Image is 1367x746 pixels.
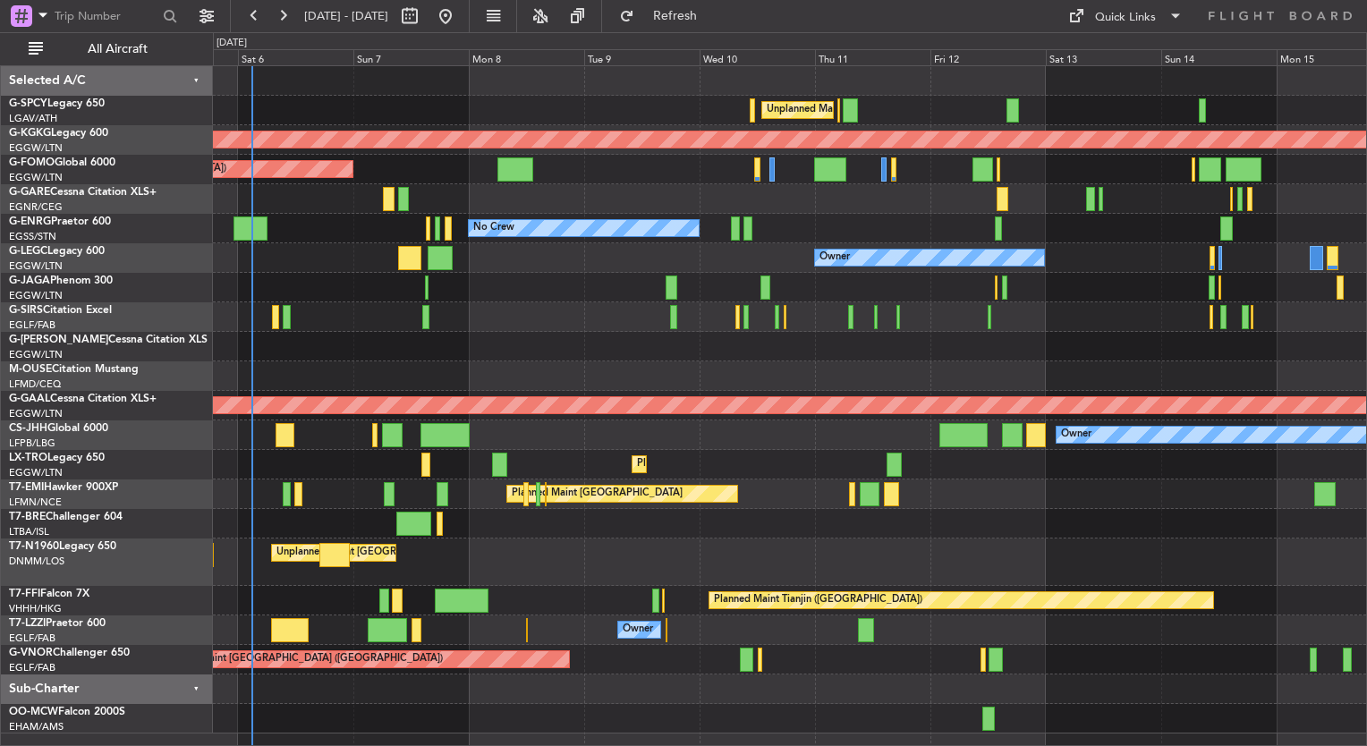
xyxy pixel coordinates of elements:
[9,589,40,599] span: T7-FFI
[9,276,50,286] span: G-JAGA
[700,49,815,65] div: Wed 10
[9,98,105,109] a: G-SPCYLegacy 650
[9,648,130,658] a: G-VNORChallenger 650
[217,36,247,51] div: [DATE]
[819,244,850,271] div: Owner
[9,289,63,302] a: EGGW/LTN
[9,348,63,361] a: EGGW/LTN
[1046,49,1161,65] div: Sat 13
[9,589,89,599] a: T7-FFIFalcon 7X
[9,618,46,629] span: T7-LZZI
[9,394,50,404] span: G-GAAL
[9,707,58,717] span: OO-MCW
[238,49,353,65] div: Sat 6
[161,646,443,673] div: Planned Maint [GEOGRAPHIC_DATA] ([GEOGRAPHIC_DATA])
[767,97,1057,123] div: Unplanned Maint [GEOGRAPHIC_DATA] ([PERSON_NAME] Intl)
[9,246,47,257] span: G-LEGC
[714,587,922,614] div: Planned Maint Tianjin ([GEOGRAPHIC_DATA])
[9,496,62,509] a: LFMN/NCE
[9,437,55,450] a: LFPB/LBG
[611,2,718,30] button: Refresh
[9,112,57,125] a: LGAV/ATH
[9,187,50,198] span: G-GARE
[9,555,64,568] a: DNMM/LOS
[9,276,113,286] a: G-JAGAPhenom 300
[1059,2,1192,30] button: Quick Links
[9,512,123,522] a: T7-BREChallenger 604
[9,128,108,139] a: G-KGKGLegacy 600
[1061,421,1091,448] div: Owner
[9,453,105,463] a: LX-TROLegacy 650
[584,49,700,65] div: Tue 9
[276,539,571,566] div: Unplanned Maint [GEOGRAPHIC_DATA] ([GEOGRAPHIC_DATA])
[9,707,125,717] a: OO-MCWFalcon 2000S
[20,35,194,64] button: All Aircraft
[9,466,63,479] a: EGGW/LTN
[9,482,44,493] span: T7-EMI
[9,246,105,257] a: G-LEGCLegacy 600
[9,141,63,155] a: EGGW/LTN
[9,364,139,375] a: M-OUSECitation Mustang
[9,541,59,552] span: T7-N1960
[9,216,111,227] a: G-ENRGPraetor 600
[637,451,754,478] div: Planned Maint Dusseldorf
[9,512,46,522] span: T7-BRE
[9,98,47,109] span: G-SPCY
[9,541,116,552] a: T7-N1960Legacy 650
[9,648,53,658] span: G-VNOR
[9,618,106,629] a: T7-LZZIPraetor 600
[9,364,52,375] span: M-OUSE
[1095,9,1156,27] div: Quick Links
[815,49,930,65] div: Thu 11
[9,377,61,391] a: LFMD/CEQ
[9,157,115,168] a: G-FOMOGlobal 6000
[623,616,653,643] div: Owner
[9,259,63,273] a: EGGW/LTN
[9,305,112,316] a: G-SIRSCitation Excel
[9,423,47,434] span: CS-JHH
[9,720,64,733] a: EHAM/AMS
[9,525,49,538] a: LTBA/ISL
[9,157,55,168] span: G-FOMO
[304,8,388,24] span: [DATE] - [DATE]
[9,230,56,243] a: EGSS/STN
[469,49,584,65] div: Mon 8
[9,632,55,645] a: EGLF/FAB
[9,187,157,198] a: G-GARECessna Citation XLS+
[9,453,47,463] span: LX-TRO
[638,10,713,22] span: Refresh
[353,49,469,65] div: Sun 7
[9,200,63,214] a: EGNR/CEG
[9,482,118,493] a: T7-EMIHawker 900XP
[9,128,51,139] span: G-KGKG
[9,407,63,420] a: EGGW/LTN
[9,318,55,332] a: EGLF/FAB
[473,215,514,242] div: No Crew
[1161,49,1277,65] div: Sun 14
[55,3,157,30] input: Trip Number
[9,335,208,345] a: G-[PERSON_NAME]Cessna Citation XLS
[9,394,157,404] a: G-GAALCessna Citation XLS+
[9,335,108,345] span: G-[PERSON_NAME]
[9,661,55,674] a: EGLF/FAB
[9,216,51,227] span: G-ENRG
[47,43,189,55] span: All Aircraft
[930,49,1046,65] div: Fri 12
[9,602,62,615] a: VHHH/HKG
[9,171,63,184] a: EGGW/LTN
[9,423,108,434] a: CS-JHHGlobal 6000
[9,305,43,316] span: G-SIRS
[512,480,683,507] div: Planned Maint [GEOGRAPHIC_DATA]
